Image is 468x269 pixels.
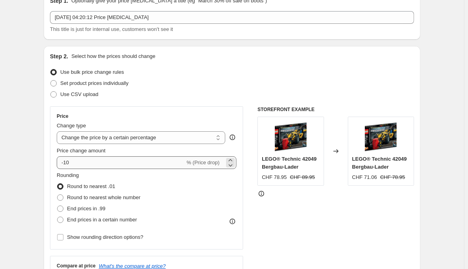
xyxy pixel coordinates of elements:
[57,123,86,129] span: Change type
[50,52,68,60] h2: Step 2.
[57,263,96,269] h3: Compare at price
[380,173,405,181] strike: CHF 78.95
[67,183,115,189] span: Round to nearest .01
[50,26,173,32] span: This title is just for internal use, customers won't see it
[352,156,407,170] span: LEGO® Technic 42049 Bergbau-Lader
[57,113,68,119] h3: Price
[67,206,105,211] span: End prices in .99
[67,234,143,240] span: Show rounding direction options?
[352,173,377,181] div: CHF 71.06
[57,156,185,169] input: -15
[60,80,129,86] span: Set product prices individually
[57,148,105,154] span: Price change amount
[60,91,98,97] span: Use CSV upload
[275,121,307,153] img: 42049_main_80x.jpg
[186,159,219,165] span: % (Price drop)
[228,133,236,141] div: help
[257,106,414,113] h6: STOREFRONT EXAMPLE
[290,173,315,181] strike: CHF 89.95
[67,217,137,223] span: End prices in a certain number
[50,11,414,24] input: 30% off holiday sale
[365,121,397,153] img: 42049_main_80x.jpg
[57,172,79,178] span: Rounding
[99,263,166,269] button: What's the compare at price?
[60,69,124,75] span: Use bulk price change rules
[262,156,316,170] span: LEGO® Technic 42049 Bergbau-Lader
[262,173,287,181] div: CHF 78.95
[71,52,155,60] p: Select how the prices should change
[67,194,140,200] span: Round to nearest whole number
